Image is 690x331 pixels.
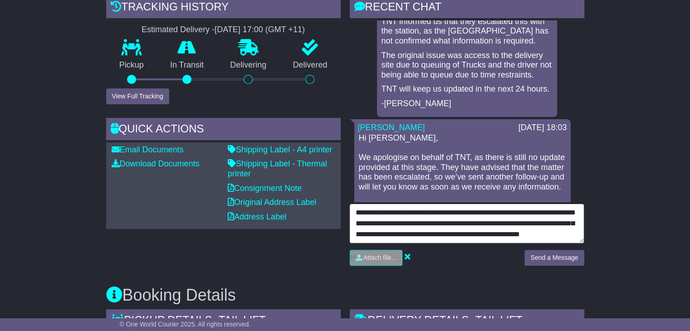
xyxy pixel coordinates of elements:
[279,60,340,70] p: Delivered
[228,198,316,207] a: Original Address Label
[157,60,217,70] p: In Transit
[106,60,157,70] p: Pickup
[106,118,341,142] div: Quick Actions
[359,133,566,221] p: Hi [PERSON_NAME], We apologise on behalf of TNT, as there is still no update provided at this sta...
[106,88,169,104] button: View Full Tracking
[112,145,184,154] a: Email Documents
[469,314,522,326] span: - Tail Lift
[382,17,553,46] p: TNT informed us that they escalated this with the station, as the [GEOGRAPHIC_DATA] has not confi...
[120,321,251,328] span: © One World Courier 2025. All rights reserved.
[382,51,553,80] p: The original issue was access to the delivery site due to queuing of Trucks and the driver not be...
[382,99,553,109] p: -[PERSON_NAME]
[112,159,200,168] a: Download Documents
[217,60,279,70] p: Delivering
[519,123,567,133] div: [DATE] 18:03
[358,123,425,132] a: [PERSON_NAME]
[524,250,584,266] button: Send a Message
[228,145,332,154] a: Shipping Label - A4 printer
[106,286,584,304] h3: Booking Details
[228,159,327,178] a: Shipping Label - Thermal printer
[106,25,341,35] div: Estimated Delivery -
[382,84,553,94] p: TNT will keep us updated in the next 24 hours.
[212,314,265,326] span: - Tail Lift
[215,25,305,35] div: [DATE] 17:00 (GMT +11)
[228,184,302,193] a: Consignment Note
[228,212,286,221] a: Address Label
